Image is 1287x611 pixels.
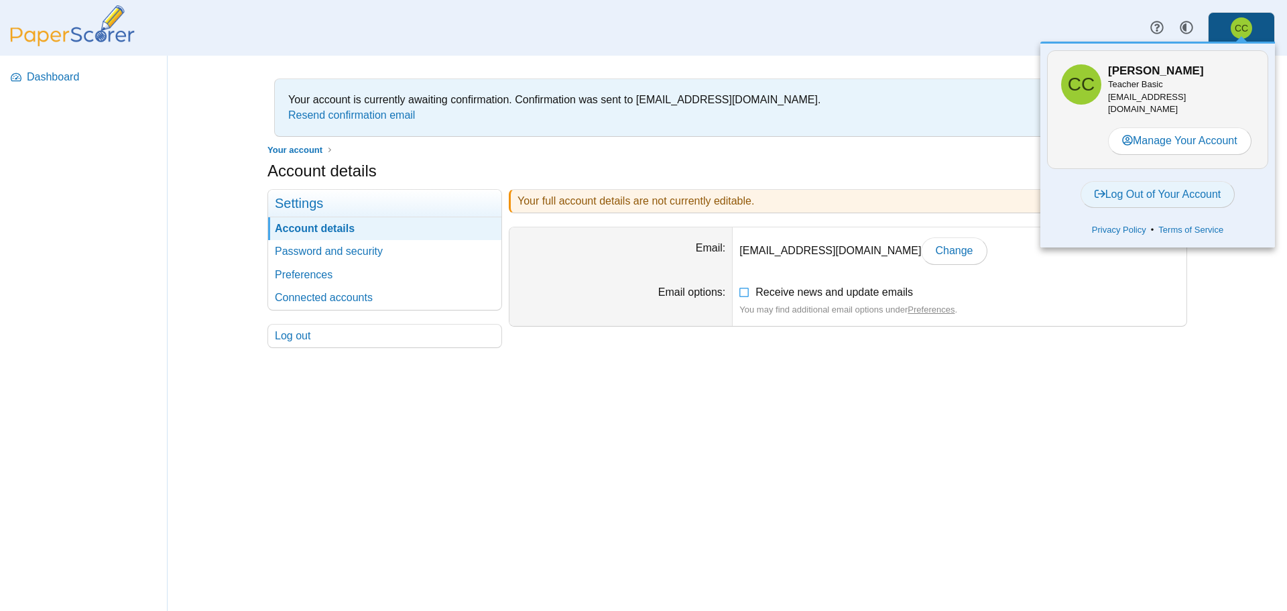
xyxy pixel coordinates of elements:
[908,304,955,315] a: Preferences
[1235,23,1248,33] span: Clarisse Cortes
[733,227,1186,274] dd: [EMAIL_ADDRESS][DOMAIN_NAME]
[1154,223,1228,237] a: Terms of Service
[268,240,501,263] a: Password and security
[268,217,501,240] a: Account details
[1061,64,1101,105] span: Clarisse Cortes
[1108,127,1251,154] a: Manage Your Account
[1108,78,1254,115] div: [EMAIL_ADDRESS][DOMAIN_NAME]
[267,160,377,182] h1: Account details
[1047,220,1268,240] div: •
[1108,63,1254,79] h3: [PERSON_NAME]
[509,189,1187,213] div: Your full account details are not currently editable.
[268,264,501,286] a: Preferences
[755,286,913,298] span: Receive news and update emails
[1081,181,1235,208] a: Log Out of Your Account
[268,325,501,347] a: Log out
[268,190,501,217] h3: Settings
[5,37,139,48] a: PaperScorer
[268,286,501,309] a: Connected accounts
[5,61,163,93] a: Dashboard
[1087,223,1151,237] a: Privacy Policy
[696,242,725,254] label: Email
[1068,75,1095,94] span: Clarisse Cortes
[267,145,322,155] span: Your account
[935,245,973,256] span: Change
[27,70,158,85] span: Dashboard
[264,142,326,158] a: Your account
[288,109,415,121] a: Resend confirmation email
[921,237,987,264] a: Change
[1108,79,1163,89] span: Teacher Basic
[1231,17,1252,39] span: Clarisse Cortes
[1208,12,1275,44] a: Clarisse Cortes
[5,5,139,46] img: PaperScorer
[282,86,1173,129] div: Your account is currently awaiting confirmation. Confirmation was sent to [EMAIL_ADDRESS][DOMAIN_...
[739,304,1180,316] div: You may find additional email options under .
[658,286,726,298] label: Email options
